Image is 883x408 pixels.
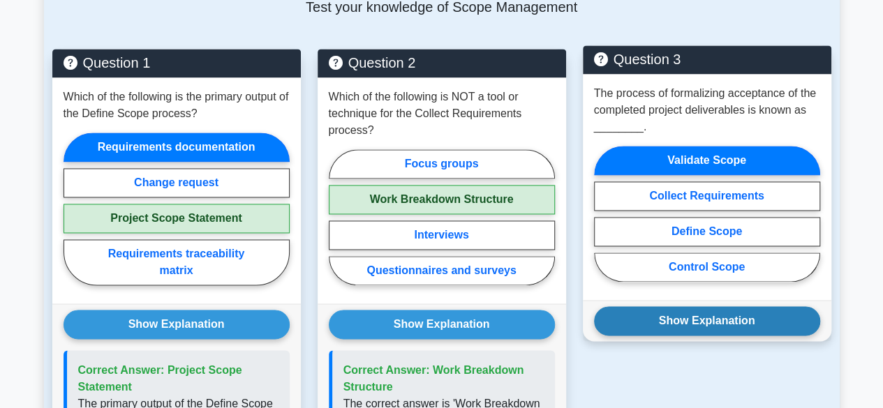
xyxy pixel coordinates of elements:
[329,220,555,250] label: Interviews
[64,133,290,162] label: Requirements documentation
[594,217,820,246] label: Define Scope
[329,54,555,71] h5: Question 2
[329,89,555,139] p: Which of the following is NOT a tool or technique for the Collect Requirements process?
[64,310,290,339] button: Show Explanation
[64,204,290,233] label: Project Scope Statement
[329,310,555,339] button: Show Explanation
[329,149,555,179] label: Focus groups
[343,363,524,392] span: Correct Answer: Work Breakdown Structure
[64,54,290,71] h5: Question 1
[594,146,820,175] label: Validate Scope
[64,89,290,122] p: Which of the following is the primary output of the Define Scope process?
[594,181,820,211] label: Collect Requirements
[594,51,820,68] h5: Question 3
[329,185,555,214] label: Work Breakdown Structure
[64,168,290,197] label: Change request
[594,252,820,282] label: Control Scope
[64,239,290,285] label: Requirements traceability matrix
[329,256,555,285] label: Questionnaires and surveys
[594,85,820,135] p: The process of formalizing acceptance of the completed project deliverables is known as ________.
[594,306,820,335] button: Show Explanation
[78,363,242,392] span: Correct Answer: Project Scope Statement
